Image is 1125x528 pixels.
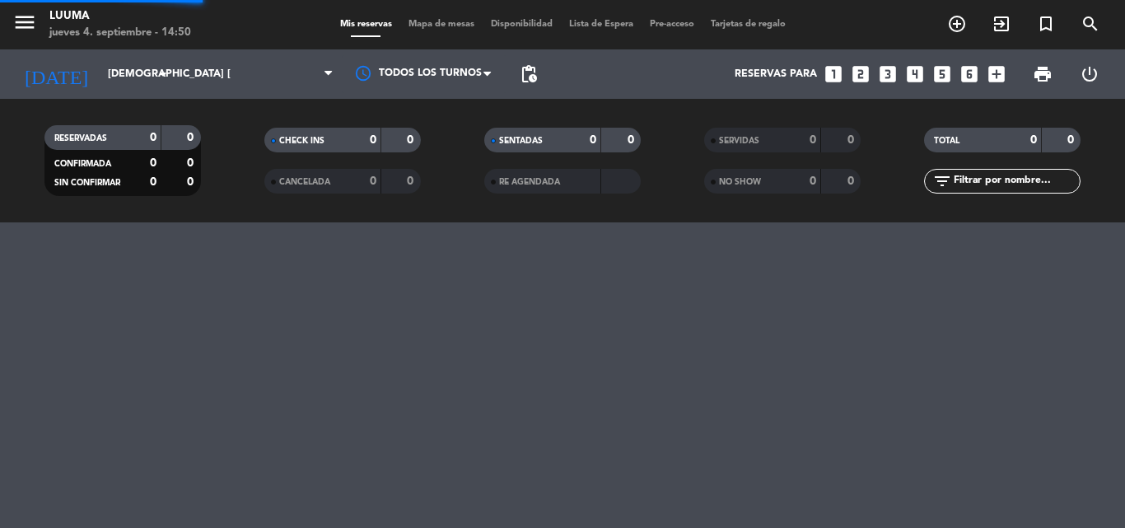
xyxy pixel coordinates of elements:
[735,68,817,80] span: Reservas para
[959,63,980,85] i: looks_6
[931,63,953,85] i: looks_5
[483,20,561,29] span: Disponibilidad
[561,20,642,29] span: Lista de Espera
[810,175,816,187] strong: 0
[628,134,637,146] strong: 0
[407,175,417,187] strong: 0
[877,63,899,85] i: looks_3
[187,132,197,143] strong: 0
[187,157,197,169] strong: 0
[12,10,37,40] button: menu
[719,137,759,145] span: SERVIDAS
[499,137,543,145] span: SENTADAS
[370,175,376,187] strong: 0
[279,137,324,145] span: CHECK INS
[279,178,330,186] span: CANCELADA
[407,134,417,146] strong: 0
[932,171,952,191] i: filter_list
[150,176,156,188] strong: 0
[986,63,1007,85] i: add_box
[992,14,1011,34] i: exit_to_app
[1080,64,1099,84] i: power_settings_new
[952,172,1080,190] input: Filtrar por nombre...
[904,63,926,85] i: looks_4
[54,134,107,143] span: RESERVADAS
[12,10,37,35] i: menu
[1036,14,1056,34] i: turned_in_not
[499,178,560,186] span: RE AGENDADA
[823,63,844,85] i: looks_one
[54,179,120,187] span: SIN CONFIRMAR
[947,14,967,34] i: add_circle_outline
[703,20,794,29] span: Tarjetas de regalo
[519,64,539,84] span: pending_actions
[847,175,857,187] strong: 0
[370,134,376,146] strong: 0
[1033,64,1053,84] span: print
[332,20,400,29] span: Mis reservas
[1066,49,1113,99] div: LOG OUT
[850,63,871,85] i: looks_two
[49,8,191,25] div: Luuma
[1081,14,1100,34] i: search
[1030,134,1037,146] strong: 0
[847,134,857,146] strong: 0
[642,20,703,29] span: Pre-acceso
[934,137,959,145] span: TOTAL
[187,176,197,188] strong: 0
[150,132,156,143] strong: 0
[719,178,761,186] span: NO SHOW
[54,160,111,168] span: CONFIRMADA
[590,134,596,146] strong: 0
[49,25,191,41] div: jueves 4. septiembre - 14:50
[150,157,156,169] strong: 0
[12,56,100,92] i: [DATE]
[153,64,173,84] i: arrow_drop_down
[1067,134,1077,146] strong: 0
[810,134,816,146] strong: 0
[400,20,483,29] span: Mapa de mesas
